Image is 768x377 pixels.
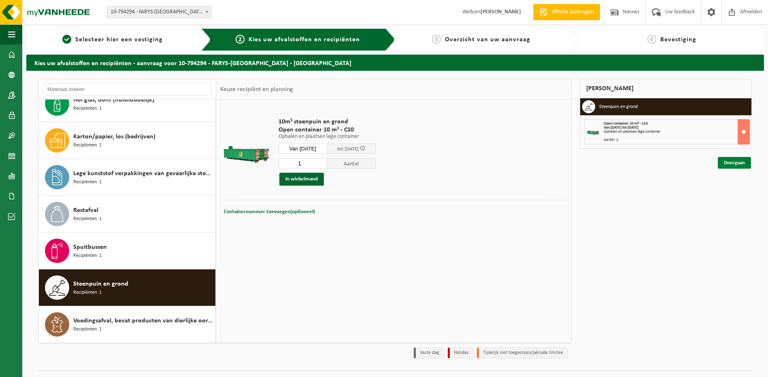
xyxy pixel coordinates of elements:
[279,173,324,186] button: In winkelmand
[73,132,155,142] span: Karton/papier, los (bedrijven)
[477,347,568,358] li: Tijdelijk niet toegestaan/période limitée
[279,126,376,134] span: Open container 10 m³ - C10
[39,122,216,159] button: Karton/papier, los (bedrijven) Recipiënten: 1
[223,206,316,218] button: Containernummer toevoegen(optioneel)
[62,35,71,44] span: 1
[39,306,216,343] button: Voedingsafval, bevat producten van dierlijke oorsprong, onverpakt, categorie 3 Recipiënten: 1
[73,316,213,326] span: Voedingsafval, bevat producten van dierlijke oorsprong, onverpakt, categorie 3
[550,8,596,16] span: Offerte aanvragen
[580,79,752,98] div: [PERSON_NAME]
[73,215,102,223] span: Recipiënten: 1
[39,196,216,233] button: Restafval Recipiënten: 1
[43,83,212,95] input: Materiaal zoeken
[604,121,648,126] span: Open container 10 m³ - C10
[327,158,376,169] span: Aantal
[604,125,638,130] strong: Van [DATE] tot [DATE]
[448,347,473,358] li: Holiday
[73,205,98,215] span: Restafval
[73,279,128,289] span: Steenpuin en grond
[236,35,245,44] span: 2
[718,157,751,169] a: Doorgaan
[75,36,163,43] span: Selecteer hier een vestiging
[533,4,600,20] a: Offerte aanvragen
[26,55,764,70] h2: Kies uw afvalstoffen en recipiënten - aanvraag voor 10-794294 - FARYS-[GEOGRAPHIC_DATA] - [GEOGRA...
[73,242,107,252] span: Spuitbussen
[337,146,359,152] span: tot [DATE]
[279,144,327,154] input: Selecteer datum
[73,95,154,105] span: Hol glas, bont (huishoudelijk)
[73,178,102,186] span: Recipiënten: 1
[604,138,750,142] div: Aantal: 1
[224,209,315,214] span: Containernummer toevoegen(optioneel)
[73,326,102,333] span: Recipiënten: 1
[279,134,376,140] p: Ophalen en plaatsen lege container
[445,36,530,43] span: Overzicht van uw aanvraag
[107,6,211,18] span: 10-794294 - FARYS-BRUGGE - BRUGGE
[279,118,376,126] span: 10m³ steenpuin en grond
[249,36,360,43] span: Kies uw afvalstoffen en recipiënten
[660,36,696,43] span: Bevestiging
[73,252,102,260] span: Recipiënten: 1
[73,169,213,178] span: Lege kunststof verpakkingen van gevaarlijke stoffen
[39,233,216,269] button: Spuitbussen Recipiënten: 1
[604,130,750,134] div: Ophalen en plaatsen lege container
[73,289,102,297] span: Recipiënten: 1
[73,142,102,149] span: Recipiënten: 1
[599,100,638,113] h3: Steenpuin en grond
[647,35,656,44] span: 4
[39,269,216,306] button: Steenpuin en grond Recipiënten: 1
[73,105,102,112] span: Recipiënten: 1
[39,159,216,196] button: Lege kunststof verpakkingen van gevaarlijke stoffen Recipiënten: 1
[216,79,297,100] div: Keuze recipiënt en planning
[39,85,216,122] button: Hol glas, bont (huishoudelijk) Recipiënten: 1
[432,35,441,44] span: 3
[414,347,444,358] li: Vaste dag
[481,9,521,15] strong: [PERSON_NAME]
[30,35,195,44] a: 1Selecteer hier een vestiging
